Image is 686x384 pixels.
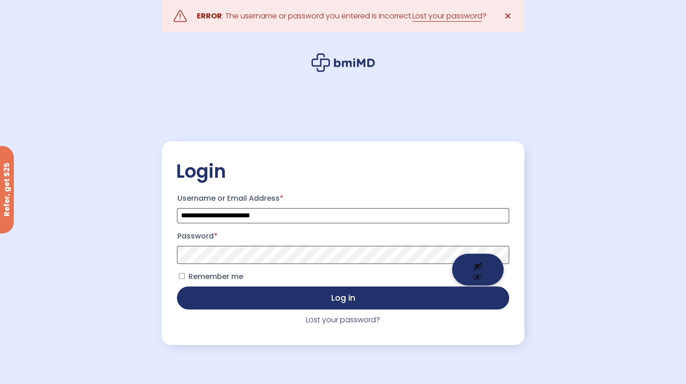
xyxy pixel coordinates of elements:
[452,254,504,285] button: Show password
[179,273,185,279] input: Remember me
[176,160,510,183] h2: Login
[499,7,517,25] a: ✕
[196,10,486,23] div: : The username or password you entered is incorrect. ?
[504,10,512,23] span: ✕
[412,11,482,22] a: Lost your password
[306,314,380,325] a: Lost your password?
[177,286,509,309] button: Log in
[196,11,222,21] strong: ERROR
[177,191,509,206] label: Username or Email Address
[188,271,243,282] span: Remember me
[177,229,509,244] label: Password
